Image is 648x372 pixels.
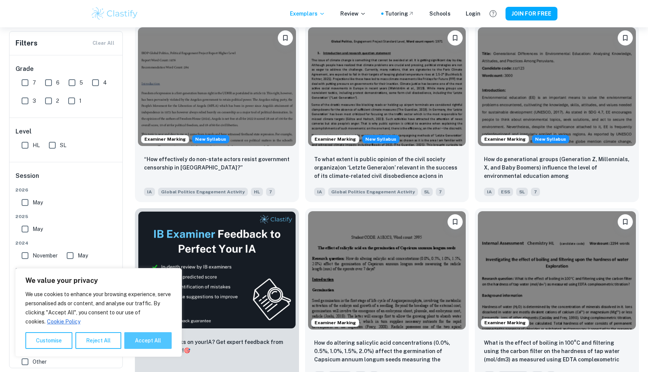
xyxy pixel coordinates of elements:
p: Exemplars [290,9,325,18]
p: We use cookies to enhance your browsing experience, serve personalised ads or content, and analys... [25,290,172,326]
div: Starting from the May 2026 session, the Global Politics Engagement Activity requirements have cha... [362,135,399,143]
span: 7 [266,188,275,196]
span: ESS [498,188,513,196]
p: Review [340,9,366,18]
span: 7 [33,78,36,87]
span: May [33,198,43,207]
button: Please log in to bookmark exemplars [278,30,293,46]
span: New Syllabus [192,135,229,143]
h6: Level [16,127,117,136]
span: 4 [103,78,107,87]
img: Clastify logo [91,6,139,21]
p: We value your privacy [25,276,172,285]
span: New Syllabus [362,135,399,143]
span: 1 [79,97,81,105]
span: 7 [436,188,445,196]
span: 🎯 [184,347,190,353]
span: November [33,251,58,260]
button: Help and Feedback [487,7,499,20]
p: What is the effect of boiling in 100°C and filtering using the carbon filter on the hardness of t... [484,339,630,364]
span: SL [60,141,66,149]
a: Examiner MarkingStarting from the May 2026 session, the Global Politics Engagement Activity requi... [305,24,469,202]
h6: Grade [16,64,117,74]
span: IA [144,188,155,196]
span: HL [33,141,40,149]
p: “How effectively do non-state actors resist government censorship in Angola?” [144,155,290,172]
div: We value your privacy [15,268,182,357]
p: How do generational groups (Generation Z, Millennials, X, and Baby Boomers) influence the level o... [484,155,630,181]
a: Cookie Policy [47,318,81,325]
span: 6 [56,78,59,87]
img: Global Politics Engagement Activity IA example thumbnail: “How effectively do non-state actors res [138,27,296,146]
span: IA [314,188,325,196]
span: 2025 [16,213,117,220]
span: May [78,251,88,260]
button: Reject All [75,332,121,349]
p: Want full marks on your IA ? Get expert feedback from an IB examiner! [144,338,290,355]
img: ESS IA example thumbnail: How do generational groups (Generation Z [478,27,636,146]
span: Global Politics Engagement Activity [328,188,418,196]
span: May [33,225,43,233]
p: To what extent is public opinion of the civil society organiza)on ‘Letzte Genera)on’ relevant in ... [314,155,460,181]
span: Examiner Marking [311,319,359,326]
h6: Session [16,171,117,187]
span: 3 [33,97,36,105]
span: 2023 [16,266,117,273]
button: Please log in to bookmark exemplars [448,214,463,229]
span: HL [251,188,263,196]
a: Tutoring [385,9,414,18]
button: Please log in to bookmark exemplars [618,214,633,229]
img: Global Politics Engagement Activity IA example thumbnail: To what extent is public opinion of the [308,27,466,146]
h6: Filters [16,38,38,49]
div: Starting from the May 2026 session, the Global Politics Engagement Activity requirements have cha... [192,135,229,143]
span: Examiner Marking [481,319,529,326]
span: Other [33,358,47,366]
span: Examiner Marking [481,136,529,143]
img: Thumbnail [138,211,296,329]
span: SL [516,188,528,196]
button: Customise [25,332,72,349]
span: 2024 [16,240,117,246]
span: 7 [531,188,540,196]
span: 5 [80,78,83,87]
span: IA [484,188,495,196]
span: Global Politics Engagement Activity [158,188,248,196]
button: Please log in to bookmark exemplars [448,30,463,46]
span: SL [421,188,433,196]
span: Examiner Marking [311,136,359,143]
a: Examiner MarkingStarting from the May 2026 session, the Global Politics Engagement Activity requi... [135,24,299,202]
p: How do altering salicylic acid concentrations (0.0%, 0.5%, 1.0%, 1.5%, 2.0%) affect the germinati... [314,339,460,364]
button: JOIN FOR FREE [506,7,557,20]
a: Login [466,9,481,18]
span: 2026 [16,187,117,193]
button: Please log in to bookmark exemplars [618,30,633,46]
img: Chemistry IA example thumbnail: What is the effect of boiling in 100°C a [478,211,636,330]
button: Accept All [124,332,172,349]
span: Examiner Marking [141,136,189,143]
span: New Syllabus [532,135,569,143]
a: Schools [429,9,451,18]
a: Examiner MarkingStarting from the May 2026 session, the ESS IA requirements have changed. We crea... [475,24,639,202]
img: Biology IA example thumbnail: How do altering salicylic acid concentra [308,211,466,330]
div: Starting from the May 2026 session, the ESS IA requirements have changed. We created this exempla... [532,135,569,143]
span: 2 [56,97,59,105]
